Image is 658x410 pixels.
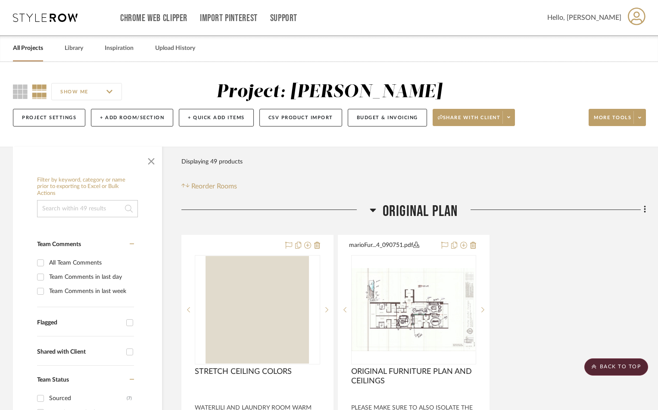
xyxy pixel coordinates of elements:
[120,15,187,22] a: Chrome Web Clipper
[13,43,43,54] a: All Projects
[589,109,646,126] button: More tools
[37,177,138,197] h6: Filter by keyword, category or name prior to exporting to Excel or Bulk Actions
[155,43,195,54] a: Upload History
[547,12,621,23] span: Hello, [PERSON_NAME]
[37,377,69,383] span: Team Status
[181,181,237,191] button: Reorder Rooms
[206,256,309,364] img: STRETCH CEILING COLORS
[49,256,132,270] div: All Team Comments
[349,240,437,251] button: marioFur...4_090751.pdf
[37,200,138,217] input: Search within 49 results
[49,284,132,298] div: Team Comments in last week
[13,109,85,126] button: Project Settings
[352,256,476,364] div: 0
[195,367,292,376] span: STRETCH CEILING COLORS
[49,392,127,405] div: Sourced
[127,392,132,405] div: (7)
[352,268,476,351] img: ORIGINAL FURNITURE PLAN AND CEILINGS
[37,241,81,247] span: Team Comments
[37,319,122,327] div: Flagged
[348,109,427,126] button: Budget & Invoicing
[37,348,122,356] div: Shared with Client
[91,109,173,126] button: + Add Room/Section
[259,109,342,126] button: CSV Product Import
[181,153,243,170] div: Displaying 49 products
[49,270,132,284] div: Team Comments in last day
[351,367,477,386] span: ORIGINAL FURNITURE PLAN AND CEILINGS
[433,109,515,126] button: Share with client
[179,109,254,126] button: + Quick Add Items
[105,43,134,54] a: Inspiration
[383,202,458,221] span: ORIGINAL PLAN
[270,15,297,22] a: Support
[143,151,160,168] button: Close
[191,181,237,191] span: Reorder Rooms
[65,43,83,54] a: Library
[594,114,631,127] span: More tools
[438,114,501,127] span: Share with client
[200,15,258,22] a: Import Pinterest
[216,83,442,101] div: Project: [PERSON_NAME]
[584,358,648,376] scroll-to-top-button: BACK TO TOP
